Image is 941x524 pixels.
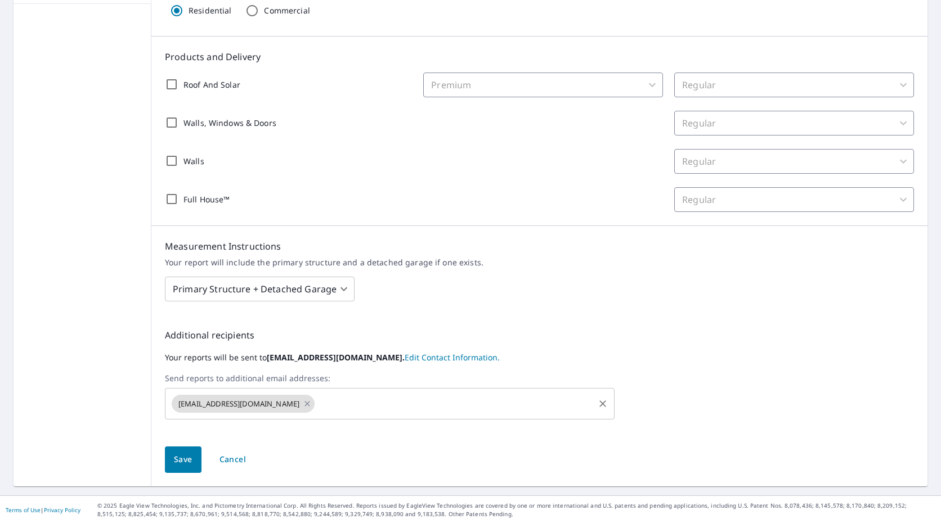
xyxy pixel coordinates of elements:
label: Your reports will be sent to [165,351,914,364]
b: [EMAIL_ADDRESS][DOMAIN_NAME]. [267,352,405,363]
a: Privacy Policy [44,506,80,514]
button: Cancel [210,446,256,473]
p: © 2025 Eagle View Technologies, Inc. and Pictometry International Corp. All Rights Reserved. Repo... [97,502,935,518]
div: Premium [423,73,663,97]
a: Terms of Use [6,506,41,514]
span: Save [174,453,192,467]
p: Residential [189,6,231,16]
div: Regular [674,73,914,97]
p: Commercial [264,6,310,16]
p: Products and Delivery [165,50,914,64]
div: Regular [674,149,914,174]
button: Save [165,446,201,473]
a: EditContactInfo [405,352,500,363]
p: Additional recipients [165,328,914,342]
div: Regular [674,187,914,212]
span: Cancel [219,453,246,467]
p: Walls, Windows & Doors [183,117,276,129]
p: Measurement Instructions [165,240,914,253]
div: Primary Structure + Detached Garage [165,273,355,305]
div: [EMAIL_ADDRESS][DOMAIN_NAME] [172,395,315,413]
p: Full House™ [183,193,230,205]
p: Walls [183,155,204,167]
p: Roof And Solar [183,79,240,91]
p: Your report will include the primary structure and a detached garage if one exists. [165,258,914,268]
label: Send reports to additional email addresses: [165,373,914,383]
span: [EMAIL_ADDRESS][DOMAIN_NAME] [172,399,306,409]
button: Clear [595,396,611,412]
div: Regular [674,111,914,135]
p: | [6,507,80,513]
